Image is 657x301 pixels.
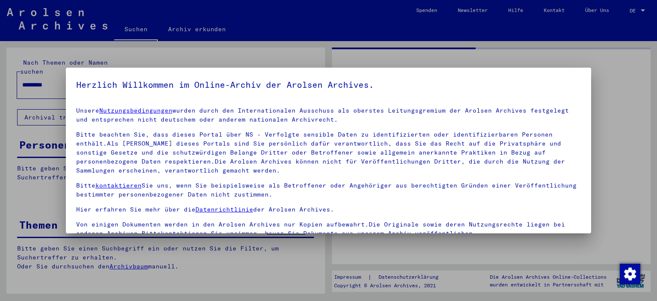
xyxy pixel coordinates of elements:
[95,182,142,189] a: kontaktieren
[76,78,581,92] h5: Herzlich Willkommen im Online-Archiv der Arolsen Archives.
[161,229,238,237] a: kontaktieren Sie uns
[99,107,172,114] a: Nutzungsbedingungen
[195,206,253,213] a: Datenrichtlinie
[76,130,581,175] p: Bitte beachten Sie, dass dieses Portal über NS - Verfolgte sensible Daten zu identifizierten oder...
[76,205,581,214] p: Hier erfahren Sie mehr über die der Arolsen Archives.
[76,220,581,238] p: Von einigen Dokumenten werden in den Arolsen Archives nur Kopien aufbewahrt.Die Originale sowie d...
[76,181,581,199] p: Bitte Sie uns, wenn Sie beispielsweise als Betroffener oder Angehöriger aus berechtigten Gründen ...
[76,106,581,124] p: Unsere wurden durch den Internationalen Ausschuss als oberstes Leitungsgremium der Arolsen Archiv...
[620,264,640,284] img: Zustimmung ändern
